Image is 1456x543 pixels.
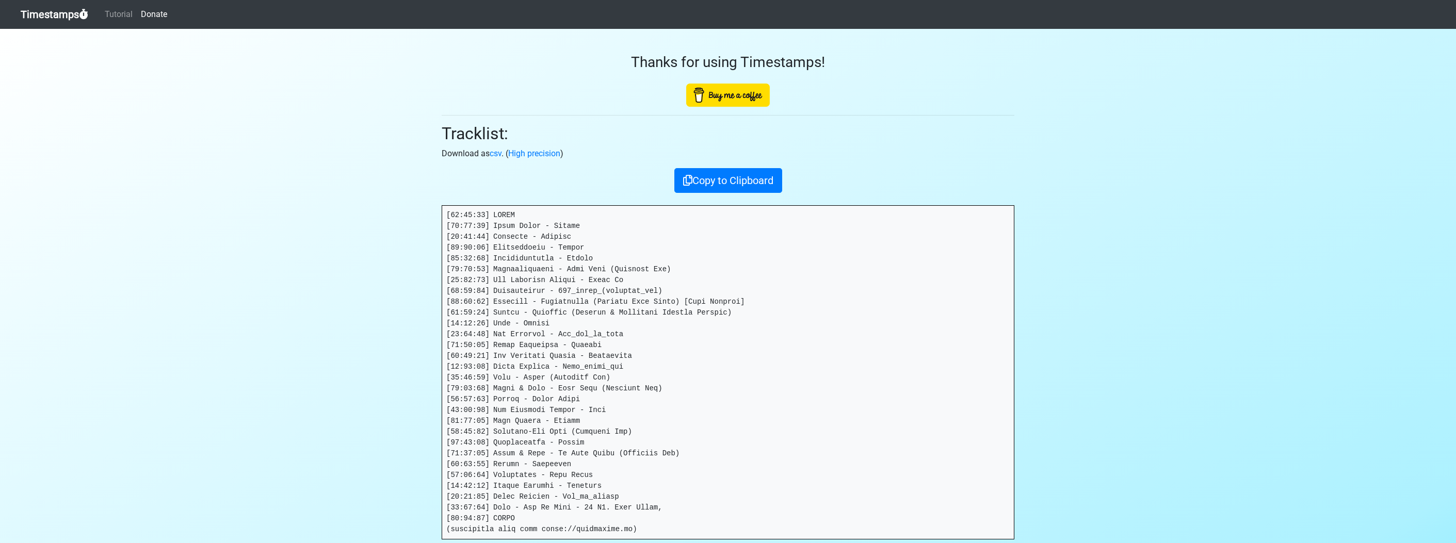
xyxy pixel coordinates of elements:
button: Copy to Clipboard [674,168,782,193]
a: High precision [508,149,560,158]
h2: Tracklist: [442,124,1014,143]
pre: [62:45:33] LOREM [70:77:39] Ipsum Dolor - Sitame [20:41:44] Consecte - Adipisc [89:90:06] Elitsed... [442,206,1014,539]
a: Donate [137,4,171,25]
h3: Thanks for using Timestamps! [442,54,1014,71]
img: Buy Me A Coffee [686,84,770,107]
a: csv [490,149,501,158]
a: Timestamps [21,4,88,25]
p: Download as . ( ) [442,147,1014,160]
a: Tutorial [101,4,137,25]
